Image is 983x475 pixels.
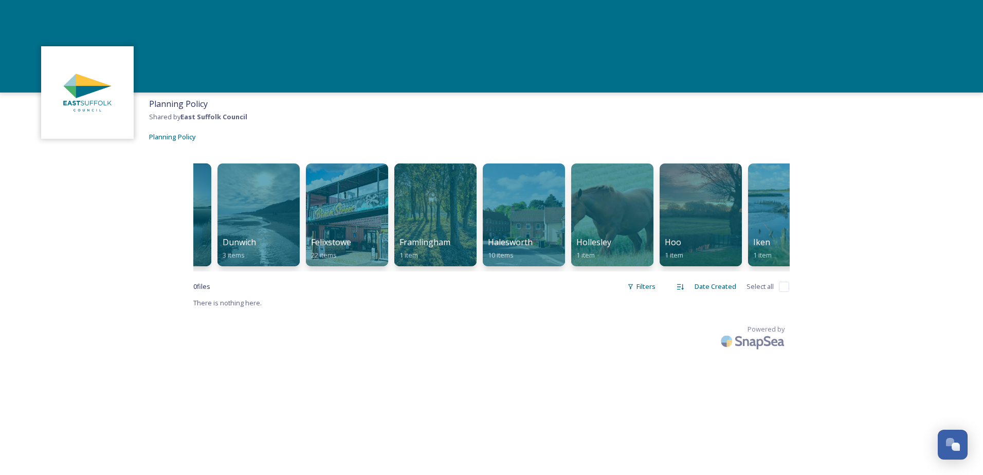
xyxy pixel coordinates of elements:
span: 0 file s [193,282,210,291]
span: Select all [747,282,774,291]
span: Halesworth [488,236,533,248]
span: 1 item [665,250,683,260]
a: Dunwich3 items [214,158,303,266]
span: Shared by [149,112,247,121]
span: Framlingham [399,236,450,248]
span: 1 item [753,250,772,260]
a: Planning Policy [149,131,196,143]
span: 1 item [576,250,595,260]
span: There is nothing here. [193,298,262,307]
span: Dunwich [223,236,256,248]
span: 10 items [488,250,514,260]
span: Hollesley [576,236,611,248]
img: ESC%20Logo.png [46,51,129,134]
span: Felixstowe [311,236,351,248]
span: 22 items [311,250,337,260]
img: SnapSea Logo [718,329,790,353]
div: Filters [622,277,661,297]
strong: East Suffolk Council [180,112,247,121]
a: Hoo1 item [657,158,745,266]
span: 3 items [223,250,245,260]
span: Planning Policy [149,98,208,109]
a: Iken1 item [745,158,833,266]
button: Open Chat [938,430,968,460]
span: Hoo [665,236,681,248]
span: Planning Policy [149,132,196,141]
span: Powered by [748,324,785,334]
span: Iken [753,236,770,248]
a: Felixstowe22 items [303,158,391,266]
div: Date Created [689,277,741,297]
a: Framlingham1 item [391,158,480,266]
a: Halesworth10 items [480,158,568,266]
span: 1 item [399,250,418,260]
a: Hollesley1 item [568,158,657,266]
